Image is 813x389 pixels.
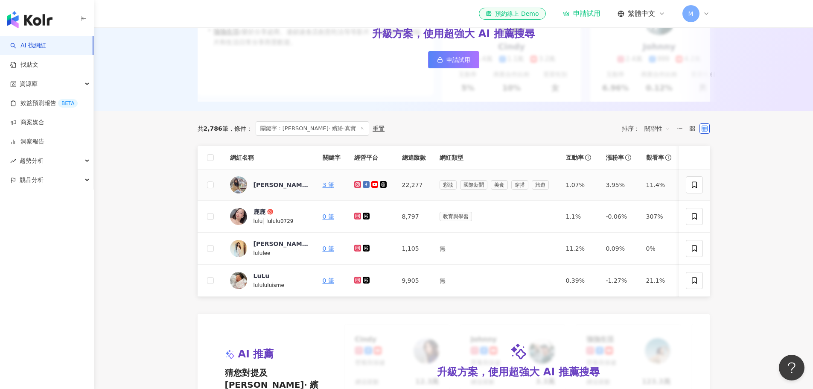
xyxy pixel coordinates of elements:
[228,125,252,132] span: 條件 ：
[323,181,334,188] a: 3 筆
[223,146,316,170] th: 網紅名稱
[646,276,673,285] div: 21.1%
[238,347,274,362] span: AI 推薦
[646,180,673,190] div: 11.4%
[584,153,592,162] span: info-circle
[566,180,592,190] div: 1.07%
[606,153,624,162] span: 漲粉率
[230,240,247,257] img: KOL Avatar
[440,212,472,221] span: 教育與學習
[254,218,263,224] span: lulu
[230,272,247,289] img: KOL Avatar
[688,9,693,18] span: M
[606,276,632,285] div: -1.27%
[230,240,309,257] a: KOL Avatar[PERSON_NAME]lululee___
[491,180,508,190] span: 美食
[395,201,433,233] td: 8,797
[646,212,673,221] div: 307%
[511,180,528,190] span: 穿搭
[532,180,549,190] span: 旅遊
[779,355,804,380] iframe: Help Scout Beacon - Open
[254,272,270,280] div: LuLu
[204,125,222,132] span: 2,786
[10,41,46,50] a: searchAI 找網紅
[395,170,433,201] td: 22,277
[254,282,284,288] span: lulululuisme
[566,244,592,253] div: 11.2%
[230,176,309,193] a: KOL Avatar[PERSON_NAME]‧ 繽紛‧真實
[20,74,38,94] span: 資源庫
[230,176,247,193] img: KOL Avatar
[373,125,385,132] div: 重置
[395,146,433,170] th: 總追蹤數
[254,208,265,216] div: 鹿鹿
[323,277,334,284] a: 0 筆
[428,51,479,68] a: 申請試用
[316,146,347,170] th: 關鍵字
[440,244,552,253] div: 無
[606,212,632,221] div: -0.06%
[479,8,545,20] a: 預約線上 Demo
[646,153,664,162] span: 觀看率
[10,99,78,108] a: 效益預測報告BETA
[323,245,334,252] a: 0 筆
[644,122,670,135] span: 關聯性
[624,153,632,162] span: info-circle
[566,212,592,221] div: 1.1%
[20,151,44,170] span: 趨勢分析
[606,180,632,190] div: 3.95%
[262,217,266,224] span: |
[437,365,599,380] div: 升級方案，使用超強大 AI 推薦搜尋
[566,153,584,162] span: 互動率
[266,218,293,224] span: lululu0729
[486,9,539,18] div: 預約線上 Demo
[563,9,600,18] a: 申請試用
[254,250,278,256] span: lululee___
[440,180,457,190] span: 彩妝
[440,276,552,285] div: 無
[628,9,655,18] span: 繁體中文
[446,56,470,63] span: 申請試用
[254,181,309,189] div: [PERSON_NAME]‧ 繽紛‧真實
[230,272,309,290] a: KOL AvatarLuLululululuisme
[198,125,228,132] div: 共 筆
[433,146,559,170] th: 網紅類型
[230,208,309,225] a: KOL Avatar鹿鹿lulu|lululu0729
[254,240,309,248] div: [PERSON_NAME]
[395,233,433,265] td: 1,105
[10,61,38,69] a: 找貼文
[664,153,673,162] span: info-circle
[20,170,44,190] span: 競品分析
[230,208,247,225] img: KOL Avatar
[256,121,369,136] span: 關鍵字：[PERSON_NAME]‧ 繽紛‧真實
[460,180,487,190] span: 國際新聞
[323,213,334,220] a: 0 筆
[395,265,433,297] td: 9,905
[10,118,44,127] a: 商案媒合
[622,122,675,135] div: 排序：
[10,158,16,164] span: rise
[347,146,395,170] th: 經營平台
[606,244,632,253] div: 0.09%
[7,11,52,28] img: logo
[646,244,673,253] div: 0%
[566,276,592,285] div: 0.39%
[10,137,44,146] a: 洞察報告
[372,27,534,41] div: 升級方案，使用超強大 AI 推薦搜尋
